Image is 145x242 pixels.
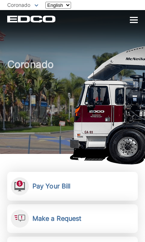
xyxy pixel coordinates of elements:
[45,2,71,9] select: Select a language
[7,2,30,8] span: Coronado
[7,59,138,156] h1: Coronado
[7,15,56,23] a: EDCD logo. Return to the homepage.
[7,204,138,233] a: Make a Request
[7,172,138,201] a: Pay Your Bill
[32,182,70,190] h2: Pay Your Bill
[32,215,82,223] h2: Make a Request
